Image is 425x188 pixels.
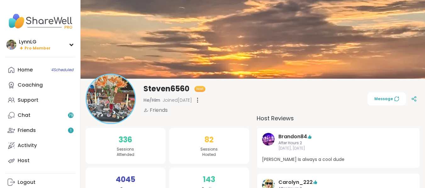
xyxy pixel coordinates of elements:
span: Friends [150,106,168,114]
span: 79 [69,113,73,118]
img: Brandon84 [262,133,275,145]
span: 82 [204,134,214,145]
button: Message [367,92,406,105]
a: Carolyn_222 [278,179,313,186]
span: [PERSON_NAME] Is always a cool dude [262,156,415,163]
div: Logout [18,179,36,186]
div: Home [18,66,33,73]
div: Support [18,97,38,104]
img: Steven6560 [87,75,135,123]
a: Activity [5,138,75,153]
span: [DATE], [DATE] [278,146,399,151]
div: Activity [18,142,37,149]
div: Host [18,157,30,164]
div: LynnLG [19,38,51,45]
span: After Hours 2 [278,140,399,146]
a: Host [5,153,75,168]
span: Joined [DATE] [163,97,192,103]
a: Brandon84 [278,133,307,140]
div: Coaching [18,82,43,88]
span: 4045 [116,174,135,185]
a: Coaching [5,77,75,93]
span: 143 [203,174,215,185]
span: Sessions Hosted [200,147,218,157]
span: Steven6560 [143,84,189,94]
span: Host [196,87,204,91]
span: 4 Scheduled [51,67,74,72]
span: Pro Member [25,46,51,51]
span: Message [374,96,399,102]
a: Brandon84 [262,133,275,151]
a: Chat79 [5,108,75,123]
span: Sessions Attended [117,147,134,157]
img: ShareWell Nav Logo [5,10,75,32]
span: 1 [70,128,71,133]
a: Friends1 [5,123,75,138]
div: Chat [18,112,31,119]
a: Support [5,93,75,108]
div: Friends [18,127,36,134]
span: He/Him [143,97,160,103]
img: LynnLG [6,40,16,50]
a: Home4Scheduled [5,62,75,77]
span: 336 [119,134,132,145]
